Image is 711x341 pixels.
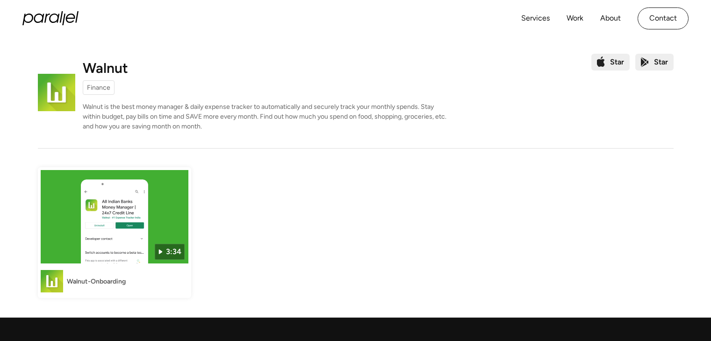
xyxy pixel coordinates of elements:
div: Walnut-Onboarding [67,277,126,286]
img: Walnut-Onboarding [41,270,63,292]
p: Walnut is the best money manager & daily expense tracker to automatically and securely track your... [83,102,447,131]
img: Walnut-Onboarding [41,170,188,263]
a: Finance [83,80,115,95]
a: Services [521,12,550,25]
div: Star [654,57,668,68]
a: Work [567,12,583,25]
a: Contact [638,7,689,29]
a: About [600,12,621,25]
div: 3:34 [166,246,181,257]
a: home [22,11,79,25]
h1: Walnut [83,61,128,75]
div: Star [610,57,624,68]
a: Walnut-Onboarding3:34Walnut-OnboardingWalnut-Onboarding [38,167,191,298]
div: Finance [87,83,110,92]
